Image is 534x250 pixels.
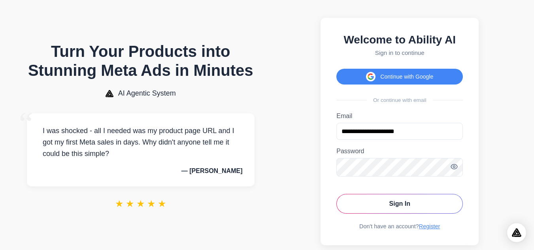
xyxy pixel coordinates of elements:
button: Toggle password visibility [450,163,458,172]
span: ★ [115,198,124,209]
div: Or continue with email [336,97,463,103]
div: Don't have an account? [336,223,463,229]
span: ★ [158,198,166,209]
img: AI Agentic System Logo [106,90,113,97]
span: “ [19,105,33,141]
span: AI Agentic System [118,89,176,98]
label: Password [336,148,463,155]
p: — [PERSON_NAME] [39,167,243,175]
h2: Welcome to Ability AI [336,34,463,46]
label: Email [336,113,463,120]
h1: Turn Your Products into Stunning Meta Ads in Minutes [27,42,255,80]
button: Sign In [336,194,463,214]
span: ★ [126,198,134,209]
span: ★ [136,198,145,209]
div: Open Intercom Messenger [507,223,526,242]
button: Continue with Google [336,69,463,85]
span: ★ [147,198,156,209]
p: Sign in to continue [336,49,463,56]
p: I was shocked - all I needed was my product page URL and I got my first Meta sales in days. Why d... [39,125,243,159]
a: Register [419,223,440,229]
